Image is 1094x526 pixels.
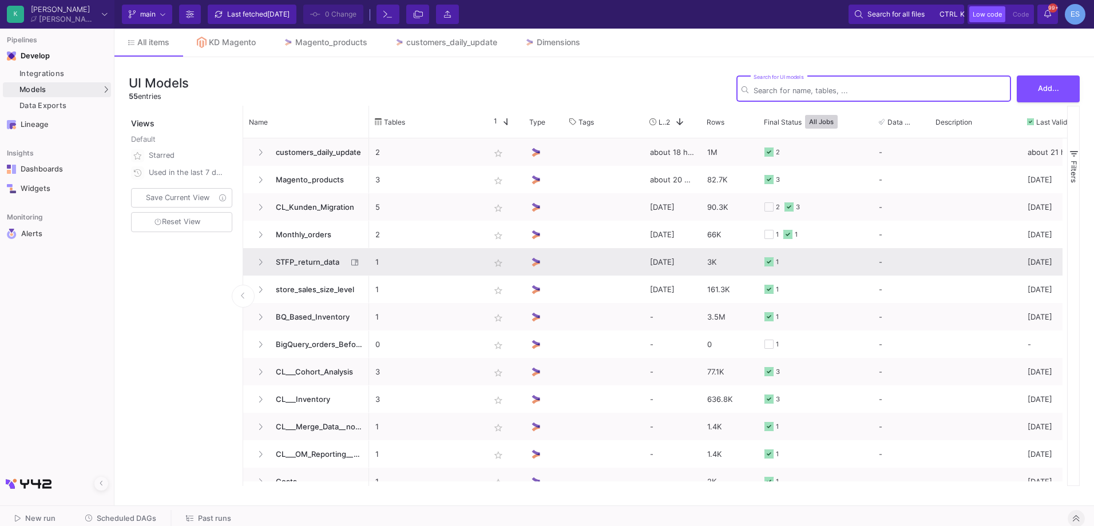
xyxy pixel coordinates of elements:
div: [DATE] [1021,248,1090,276]
span: Name [249,118,268,126]
div: - [644,385,701,413]
img: Tab icon [525,38,534,47]
div: [DATE] [1021,413,1090,440]
mat-icon: star_border [491,229,505,242]
span: Filters [1069,161,1079,183]
button: Save Current View [131,188,232,208]
mat-icon: star_border [491,256,505,270]
img: UI Model [530,201,542,213]
p: 1 [375,304,477,330]
span: Last Used [659,118,666,126]
div: - [879,358,923,385]
div: [DATE] [1021,221,1090,248]
p: 0 [375,331,477,358]
span: CL___Inventory [269,386,363,413]
span: main [140,6,156,23]
div: KD Magento [209,38,256,47]
a: Navigation iconWidgets [3,180,111,198]
div: Dimensions [537,38,580,47]
span: 2 [666,118,670,126]
span: Code [1013,10,1029,18]
img: Navigation icon [7,120,16,129]
p: 1 [375,468,477,495]
p: 3 [375,386,477,413]
span: Past runs [198,514,231,523]
button: Starred [129,147,235,164]
div: [DATE] [644,276,701,303]
img: Navigation icon [7,229,17,239]
div: 1.4K [701,413,758,440]
button: ES [1061,4,1085,25]
div: 2 [776,139,780,166]
div: - [644,358,701,385]
a: Navigation iconDashboards [3,160,111,178]
div: [DATE] [1021,303,1090,330]
div: 77.1K [701,358,758,385]
div: 90.3K [701,193,758,221]
div: entries [129,91,189,102]
div: 1 [776,331,779,358]
div: - [879,468,923,495]
div: 1 [776,221,779,248]
span: BQ_Based_Inventory [269,304,363,330]
div: 3 [776,166,780,193]
img: UI Model [530,393,542,405]
span: Data Tests [887,118,914,126]
button: Used in the last 7 days [129,164,235,181]
mat-icon: star_border [491,311,505,325]
a: Data Exports [3,98,111,113]
button: Reset View [131,212,232,232]
div: - [644,440,701,468]
div: - [879,194,923,220]
div: about 20 hours ago [644,166,701,193]
span: CL_Kunden_Migration [269,194,363,221]
div: Widgets [21,184,95,193]
div: 2 [776,194,780,221]
img: UI Model [530,146,542,158]
button: Low code [969,6,1005,22]
div: [DATE] [644,221,701,248]
div: Views [129,106,237,129]
div: - [879,331,923,357]
p: 2 [375,139,477,166]
button: Code [1009,6,1032,22]
p: 3 [375,358,477,385]
div: - [879,276,923,302]
div: [DATE] [644,193,701,221]
span: All items [137,38,169,47]
span: 55 [129,92,138,101]
div: Last fetched [227,6,290,23]
div: Alerts [21,229,96,239]
img: Navigation icon [7,184,16,193]
div: Used in the last 7 days [149,164,225,181]
span: Low code [973,10,1002,18]
div: [PERSON_NAME] [31,6,97,13]
span: Add... [1038,84,1059,93]
div: 82.7K [701,166,758,193]
span: [DATE] [267,10,290,18]
div: Final Status [764,109,857,135]
div: - [644,330,701,358]
div: - [879,413,923,440]
div: - [644,413,701,440]
img: UI Model [530,448,542,460]
div: [DATE] [1021,358,1090,385]
span: Save Current View [146,193,209,202]
span: Tags [578,118,594,126]
div: [DATE] [1021,166,1090,193]
span: Type [529,118,545,126]
div: [DATE] [1021,193,1090,221]
img: Tab icon [283,38,293,47]
p: 3 [375,166,477,193]
img: UI Model [530,174,542,186]
mat-icon: star_border [491,174,505,188]
div: 66K [701,221,758,248]
div: 1 [776,441,779,468]
div: 3 [796,194,800,221]
div: - [879,304,923,330]
div: 2K [701,468,758,495]
div: 3 [776,386,780,413]
mat-icon: star_border [491,201,505,215]
div: 1 [795,221,798,248]
mat-icon: star_border [491,284,505,297]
